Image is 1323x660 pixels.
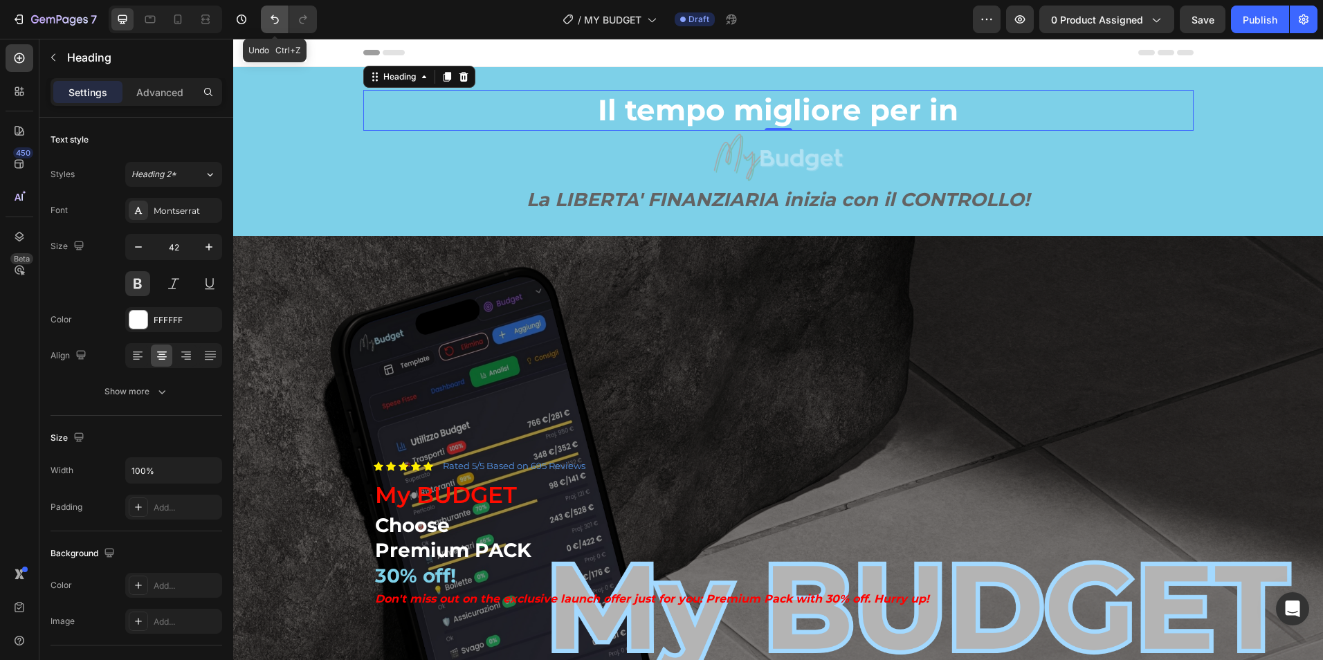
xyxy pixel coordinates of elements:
h2: Choose Premium PACK [140,473,950,551]
div: Rich Text Editor. Editing area: main [208,420,354,434]
p: Rated 5/5 Based on 695 Reviews [210,421,352,433]
span: 30% off! [142,525,223,549]
div: Text style [51,134,89,146]
h2: Rich Text Editor. Editing area: main [130,147,960,174]
span: / [578,12,581,27]
div: Padding [51,501,82,513]
p: La LIBERTA' FINANZIARIA inizia con il CONTROLLO! [131,149,959,173]
div: Size [51,429,87,448]
div: Styles [51,168,75,181]
span: Save [1192,14,1214,26]
p: Advanced [136,85,183,100]
div: Rich Text Editor. Editing area: main [140,440,950,473]
button: Save [1180,6,1225,33]
button: 0 product assigned [1039,6,1174,33]
span: Draft [688,13,709,26]
p: My BUDGET [142,441,949,471]
div: Publish [1243,12,1277,27]
div: Size [51,237,87,256]
img: gempages_571772735588402048-77d0e6a5-80bb-47dd-a1f6-b9df2bd640f3.png [476,92,614,147]
p: Don't miss out on the exclusive launch offer just for you: Premium Pack with 30% off. Hurry up! [142,552,949,569]
div: 450 [13,147,33,158]
span: 0 product assigned [1051,12,1143,27]
div: Color [51,313,72,326]
div: Align [51,347,89,365]
div: Montserrat [154,205,219,217]
div: Show more [104,385,169,398]
div: Width [51,464,73,477]
div: Undo/Redo [261,6,317,33]
span: Heading 2* [131,168,176,181]
p: Heading [67,49,217,66]
div: Open Intercom Messenger [1276,592,1309,625]
div: Add... [154,616,219,628]
span: MY BUDGET [584,12,641,27]
button: Heading 2* [125,162,222,187]
button: 7 [6,6,103,33]
p: 7 [91,11,97,28]
div: Add... [154,502,219,514]
button: Publish [1231,6,1289,33]
div: Image [51,615,75,627]
div: Beta [10,253,33,264]
div: Add... [154,580,219,592]
iframe: Design area [233,39,1323,660]
div: Background [51,544,118,563]
div: Font [51,204,68,217]
button: Show more [51,379,222,404]
input: Auto [126,458,221,483]
div: FFFFFF [154,314,219,327]
p: Settings [69,85,107,100]
div: Color [51,579,72,592]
